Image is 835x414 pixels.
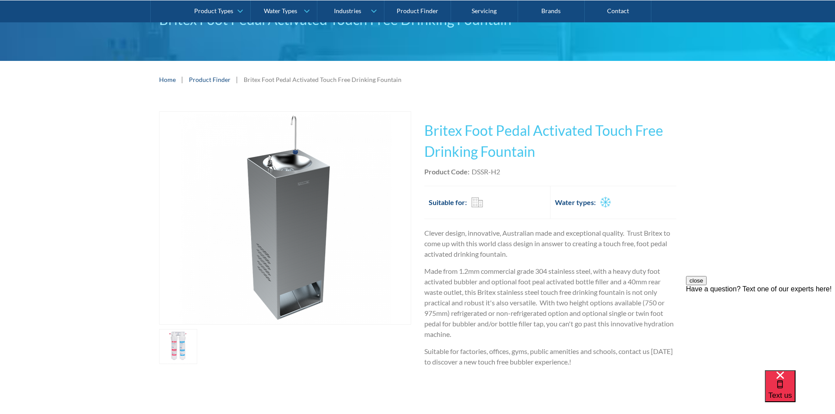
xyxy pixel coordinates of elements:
div: DSSR-H2 [472,166,500,177]
h1: Britex Foot Pedal Activated Touch Free Drinking Fountain [424,120,676,162]
p: Suitable for factories, offices, gyms, public amenities and schools, contact us [DATE] to discove... [424,346,676,367]
div: | [180,74,185,85]
h2: Water types: [555,197,596,208]
div: Product Types [194,7,233,14]
div: | [235,74,239,85]
div: Water Types [264,7,297,14]
div: Industries [334,7,361,14]
p: ‍ [424,391,676,401]
p: Made from 1.2mm commercial grade 304 stainless steel, with a heavy duty foot activated bubbler an... [424,266,676,340]
h2: Suitable for: [429,197,467,208]
p: Clever design, innovative, Australian made and exceptional quality. Trust Britex to come up with ... [424,228,676,259]
a: open lightbox [159,329,198,364]
iframe: podium webchat widget prompt [686,276,835,381]
a: Home [159,75,176,84]
iframe: podium webchat widget bubble [765,370,835,414]
a: Product Finder [189,75,231,84]
strong: Product Code: [424,167,469,176]
a: open lightbox [159,111,411,325]
div: Britex Foot Pedal Activated Touch Free Drinking Fountain [244,75,402,84]
img: Britex Foot Pedal Activated Touch Free Drinking Fountain [179,112,391,324]
p: ‍ [424,374,676,384]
